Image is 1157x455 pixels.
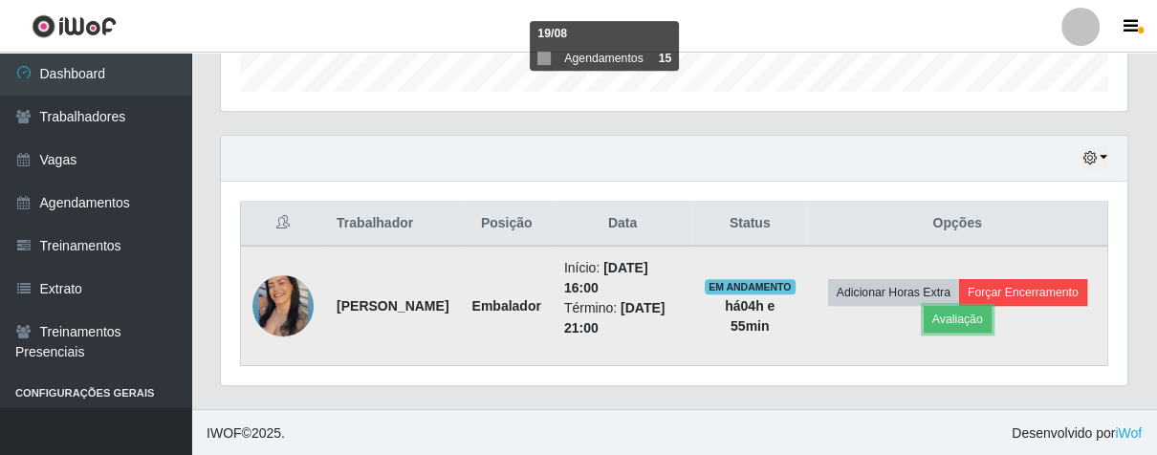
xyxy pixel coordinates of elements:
[564,298,681,338] li: Término:
[725,298,775,334] strong: há 04 h e 55 min
[924,306,992,333] button: Avaliação
[337,298,448,314] strong: [PERSON_NAME]
[460,202,552,247] th: Posição
[471,298,540,314] strong: Embalador
[32,14,117,38] img: CoreUI Logo
[207,425,242,441] span: IWOF
[1115,425,1142,441] a: iWof
[959,279,1087,306] button: Forçar Encerramento
[553,202,692,247] th: Data
[564,258,681,298] li: Início:
[692,202,807,247] th: Status
[828,279,959,306] button: Adicionar Horas Extra
[252,268,314,344] img: 1754502098226.jpeg
[1012,423,1142,444] span: Desenvolvido por
[207,423,285,444] span: © 2025 .
[705,279,796,294] span: EM ANDAMENTO
[325,202,460,247] th: Trabalhador
[564,260,648,295] time: [DATE] 16:00
[807,202,1107,247] th: Opções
